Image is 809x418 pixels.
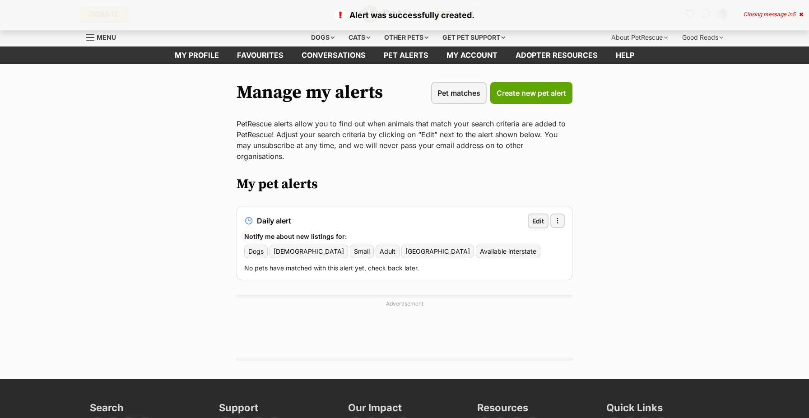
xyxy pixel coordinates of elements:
span: Edit [532,216,544,226]
a: Adopter resources [507,46,607,64]
a: Favourites [228,46,293,64]
a: Create new pet alert [490,82,572,104]
span: Pet matches [437,88,480,98]
a: My account [437,46,507,64]
span: Small [354,247,370,256]
p: PetRescue alerts allow you to find out when animals that match your search criteria are added to ... [237,118,572,162]
span: [GEOGRAPHIC_DATA] [405,247,470,256]
a: Menu [86,28,122,45]
h2: My pet alerts [237,176,572,192]
a: Pet matches [431,82,487,104]
span: Menu [97,33,116,41]
span: [DEMOGRAPHIC_DATA] [274,247,344,256]
a: conversations [293,46,375,64]
a: My profile [166,46,228,64]
div: Cats [342,28,377,46]
h3: Notify me about new listings for: [244,232,565,241]
span: Dogs [248,247,264,256]
div: Advertisement [237,295,572,361]
p: No pets have matched with this alert yet, check back later. [244,264,565,273]
span: Adult [380,247,395,256]
span: Available interstate [480,247,536,256]
a: Edit [528,214,549,228]
div: Get pet support [436,28,511,46]
a: Help [607,46,643,64]
span: Daily alert [257,217,291,225]
div: Other pets [378,28,435,46]
span: Create new pet alert [497,88,566,98]
h1: Manage my alerts [237,82,383,103]
div: About PetRescue [605,28,674,46]
div: Dogs [305,28,341,46]
div: Good Reads [676,28,730,46]
a: Pet alerts [375,46,437,64]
